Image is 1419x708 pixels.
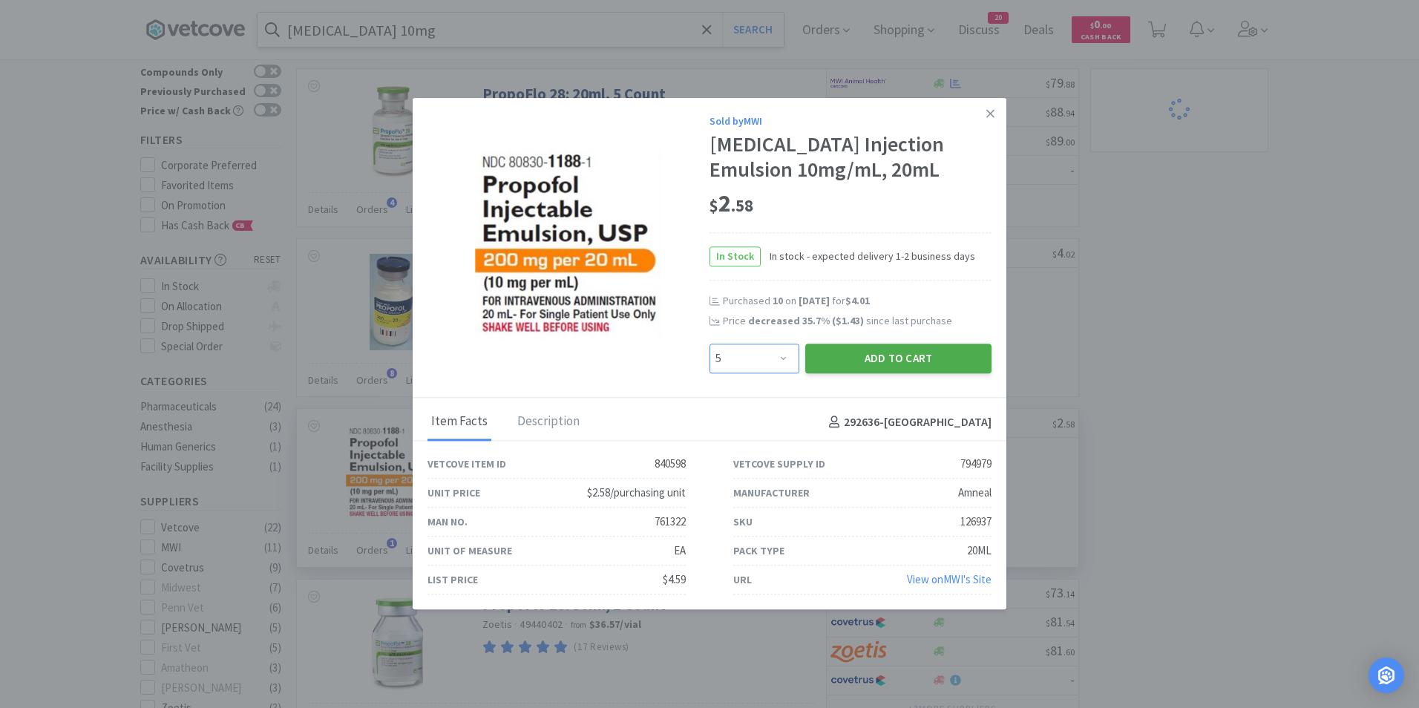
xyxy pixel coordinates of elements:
[709,189,753,218] span: 2
[427,485,480,501] div: Unit Price
[655,514,686,531] div: 761322
[731,195,753,216] span: . 58
[773,295,783,308] span: 10
[674,543,686,560] div: EA
[733,485,810,501] div: Manufacturer
[733,514,753,530] div: SKU
[475,147,662,340] img: 8dada4bf8e4f4af998ccf0eaf5f535a2_794979.png
[960,456,992,473] div: 794979
[710,248,760,266] span: In Stock
[836,314,860,327] span: $1.43
[958,485,992,502] div: Amneal
[733,456,825,472] div: Vetcove Supply ID
[967,543,992,560] div: 20ML
[663,571,686,589] div: $4.59
[427,514,468,530] div: Man No.
[655,456,686,473] div: 840598
[427,571,478,588] div: List Price
[960,514,992,531] div: 126937
[709,113,992,129] div: Sold by MWI
[823,413,992,432] h4: 292636 - [GEOGRAPHIC_DATA]
[907,573,992,587] a: View onMWI's Site
[761,249,975,265] span: In stock - expected delivery 1-2 business days
[427,543,512,559] div: Unit of Measure
[427,456,506,472] div: Vetcove Item ID
[733,543,784,559] div: Pack Type
[723,312,992,329] div: Price since last purchase
[709,195,718,216] span: $
[587,485,686,502] div: $2.58/purchasing unit
[427,404,491,441] div: Item Facts
[709,133,992,183] div: [MEDICAL_DATA] Injection Emulsion 10mg/mL, 20mL
[723,295,992,309] div: Purchased on for
[1369,658,1404,693] div: Open Intercom Messenger
[733,571,752,588] div: URL
[799,295,830,308] span: [DATE]
[845,295,870,308] span: $4.01
[514,404,583,441] div: Description
[748,314,864,327] span: decreased 35.7 % ( )
[805,344,992,373] button: Add to Cart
